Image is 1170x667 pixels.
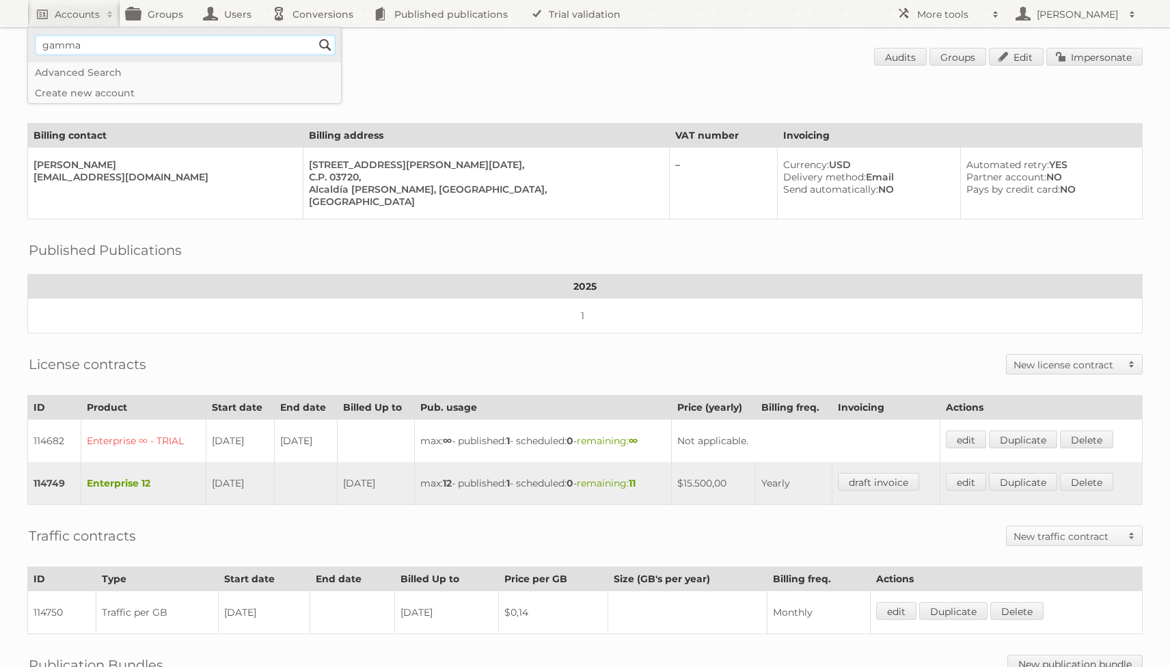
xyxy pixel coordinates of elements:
th: Start date [218,567,310,591]
a: Groups [929,48,986,66]
a: edit [946,431,986,448]
div: C.P. 03720, [309,171,658,183]
th: Size (GB's per year) [608,567,767,591]
a: Impersonate [1046,48,1143,66]
a: Delete [1060,431,1113,448]
h1: Account 93774: JAFRA Cosmetics S.A. de C.V. [27,48,1143,68]
a: Edit [989,48,1044,66]
th: Invoicing [832,396,940,420]
h2: Published Publications [29,240,182,260]
td: 114750 [28,591,96,634]
strong: 0 [567,477,573,489]
div: NO [966,171,1131,183]
a: Create new account [28,83,341,103]
div: [GEOGRAPHIC_DATA] [309,195,658,208]
th: Billing freq. [755,396,832,420]
th: Start date [206,396,275,420]
td: Not applicable. [672,420,940,463]
th: VAT number [669,124,777,148]
th: Product [81,396,206,420]
a: Delete [990,602,1044,620]
td: 114749 [28,462,81,505]
th: Billed Up to [394,567,498,591]
td: Monthly [767,591,870,634]
th: End date [274,396,337,420]
span: remaining: [577,477,636,489]
td: [DATE] [274,420,337,463]
a: Audits [874,48,927,66]
td: Yearly [755,462,832,505]
th: 2025 [28,275,1143,299]
span: Partner account: [966,171,1046,183]
div: [PERSON_NAME] [33,159,292,171]
h2: Traffic contracts [29,526,136,546]
strong: ∞ [443,435,452,447]
td: – [669,148,777,219]
a: draft invoice [838,473,919,491]
a: Duplicate [919,602,988,620]
span: remaining: [577,435,638,447]
div: Alcaldía [PERSON_NAME], [GEOGRAPHIC_DATA], [309,183,658,195]
span: Automated retry: [966,159,1049,171]
h2: Accounts [55,8,100,21]
input: Search [315,35,336,55]
td: [DATE] [206,462,275,505]
th: Actions [870,567,1142,591]
strong: 1 [506,477,510,489]
strong: ∞ [629,435,638,447]
td: 114682 [28,420,81,463]
td: [DATE] [218,591,310,634]
td: max: - published: - scheduled: - [414,462,671,505]
h2: More tools [917,8,985,21]
th: Billed Up to [337,396,414,420]
h2: License contracts [29,354,146,375]
td: max: - published: - scheduled: - [414,420,671,463]
th: Billing address [303,124,670,148]
div: [EMAIL_ADDRESS][DOMAIN_NAME] [33,171,292,183]
td: [DATE] [206,420,275,463]
h2: [PERSON_NAME] [1033,8,1122,21]
span: Pays by credit card: [966,183,1060,195]
h2: New traffic contract [1013,530,1121,543]
a: New license contract [1007,355,1142,374]
th: Billing freq. [767,567,870,591]
th: Invoicing [777,124,1142,148]
a: edit [876,602,916,620]
th: End date [310,567,394,591]
th: ID [28,567,96,591]
div: NO [966,183,1131,195]
td: Enterprise ∞ - TRIAL [81,420,206,463]
th: Actions [940,396,1142,420]
th: Billing contact [28,124,303,148]
td: [DATE] [394,591,498,634]
strong: 12 [443,477,452,489]
span: Delivery method: [783,171,866,183]
span: Toggle [1121,355,1142,374]
span: Send automatically: [783,183,878,195]
div: YES [966,159,1131,171]
td: 1 [28,299,1143,333]
th: Price (yearly) [672,396,756,420]
td: Traffic per GB [96,591,218,634]
th: Type [96,567,218,591]
span: Toggle [1121,526,1142,545]
h2: New license contract [1013,358,1121,372]
span: Currency: [783,159,829,171]
td: $15.500,00 [672,462,756,505]
div: Email [783,171,949,183]
a: New traffic contract [1007,526,1142,545]
a: Delete [1060,473,1113,491]
a: Duplicate [989,473,1057,491]
div: USD [783,159,949,171]
strong: 0 [567,435,573,447]
th: Pub. usage [414,396,671,420]
td: $0,14 [498,591,608,634]
div: [STREET_ADDRESS][PERSON_NAME][DATE], [309,159,658,171]
strong: 1 [506,435,510,447]
th: ID [28,396,81,420]
a: edit [946,473,986,491]
div: NO [783,183,949,195]
td: [DATE] [337,462,414,505]
a: Duplicate [989,431,1057,448]
th: Price per GB [498,567,608,591]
